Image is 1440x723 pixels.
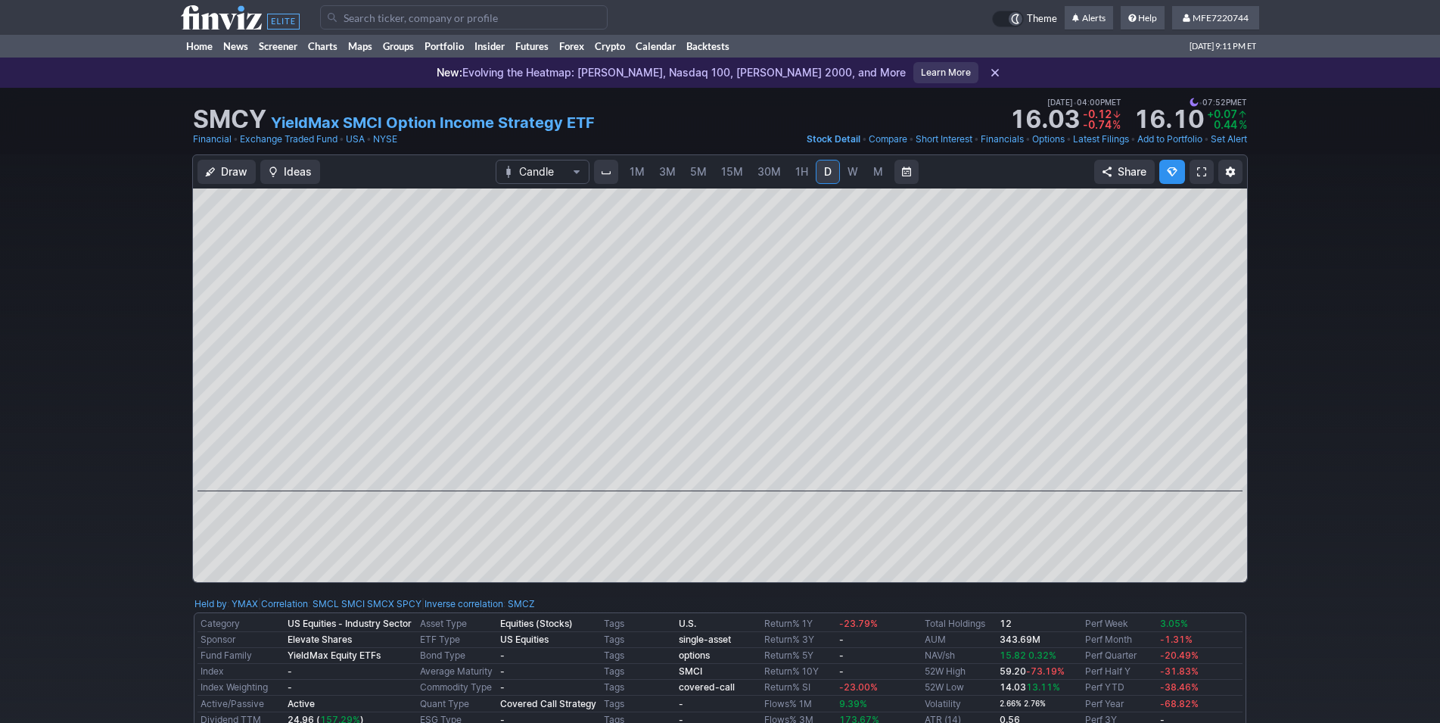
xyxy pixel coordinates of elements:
span: • [233,132,238,147]
span: -0.12 [1083,108,1112,120]
td: Commodity Type [417,680,497,696]
a: Add to Portfolio [1137,132,1202,147]
div: : [194,597,258,612]
span: 3M [659,165,676,178]
a: 5M [683,160,714,184]
span: • [339,132,344,147]
a: Maps [343,35,378,58]
a: Futures [510,35,554,58]
b: Equities (Stocks) [500,618,573,629]
a: Calendar [630,35,681,58]
b: single-asset [679,634,731,645]
td: Total Holdings [922,616,997,632]
b: Covered Call Strategy [500,698,596,709]
a: SMCI [679,665,702,677]
div: | : [421,597,535,612]
a: Charts [303,35,343,58]
span: 15.82 [1000,650,1026,661]
b: covered-call [679,681,735,693]
span: % [1239,118,1247,131]
td: 52W Low [922,680,997,696]
a: SMCX [367,597,394,612]
a: W [841,160,865,184]
span: -38.46% [1160,681,1199,693]
span: 0.32% [1028,650,1056,661]
td: Sponsor [197,632,285,648]
td: Category [197,616,285,632]
span: • [1073,95,1077,109]
a: Latest Filings [1073,132,1129,147]
a: Stock Detail [807,132,860,147]
span: [DATE] 04:00PM ET [1047,95,1121,109]
td: Return% 1Y [761,616,836,632]
span: • [862,132,867,147]
a: YieldMax SMCI Option Income Strategy ETF [271,112,595,133]
b: - [839,650,844,661]
span: • [366,132,372,147]
td: Tags [601,648,676,664]
h1: SMCY [193,108,266,132]
a: Groups [378,35,419,58]
a: Compare [869,132,907,147]
a: Financial [193,132,232,147]
td: Tags [601,616,676,632]
a: Held by [194,598,227,609]
span: -68.82% [1160,698,1199,709]
b: Elevate Shares [288,634,352,645]
a: Screener [253,35,303,58]
strong: 16.10 [1134,108,1204,132]
small: 2.66% 2.76% [1000,700,1046,708]
span: 13.11% [1026,681,1060,693]
b: - [500,681,505,693]
button: Draw [197,160,256,184]
b: 14.03 [1000,681,1060,693]
a: Theme [992,11,1057,27]
td: Tags [601,696,676,712]
td: Return% 3Y [761,632,836,648]
a: Exchange Traded Fund [240,132,337,147]
a: Options [1032,132,1065,147]
span: • [909,132,914,147]
span: • [1066,132,1071,147]
span: • [974,132,979,147]
span: 1M [630,165,645,178]
td: Tags [601,680,676,696]
button: Range [894,160,919,184]
a: 1H [788,160,815,184]
td: Index Weighting [197,680,285,696]
span: -1.31% [1160,634,1193,645]
b: YieldMax Equity ETFs [288,650,381,661]
a: USA [346,132,365,147]
td: Return% 5Y [761,648,836,664]
td: Flows% 1M [761,696,836,712]
b: - [288,665,292,677]
a: Set Alert [1211,132,1247,147]
a: Backtests [681,35,735,58]
a: Crypto [589,35,630,58]
a: M [866,160,890,184]
span: M [873,165,883,178]
a: SMCI [341,597,365,612]
td: Asset Type [417,616,497,632]
a: MFE7220744 [1172,6,1259,30]
td: Volatility [922,696,997,712]
a: 3M [652,160,683,184]
td: Bond Type [417,648,497,664]
span: 15M [721,165,743,178]
span: -20.49% [1160,650,1199,661]
a: Short Interest [916,132,972,147]
span: 9.39% [839,698,867,709]
td: NAV/sh [922,648,997,664]
td: Perf Year [1082,696,1157,712]
td: Perf Month [1082,632,1157,648]
a: SMCZ [508,597,535,612]
a: Financials [981,132,1024,147]
span: • [1025,132,1031,147]
button: Share [1094,160,1155,184]
span: -31.83% [1160,665,1199,677]
b: US Equities - Industry Sector [288,618,412,629]
a: NYSE [373,132,397,147]
span: 0.44 [1214,118,1237,131]
b: 59.20 [1000,665,1065,677]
